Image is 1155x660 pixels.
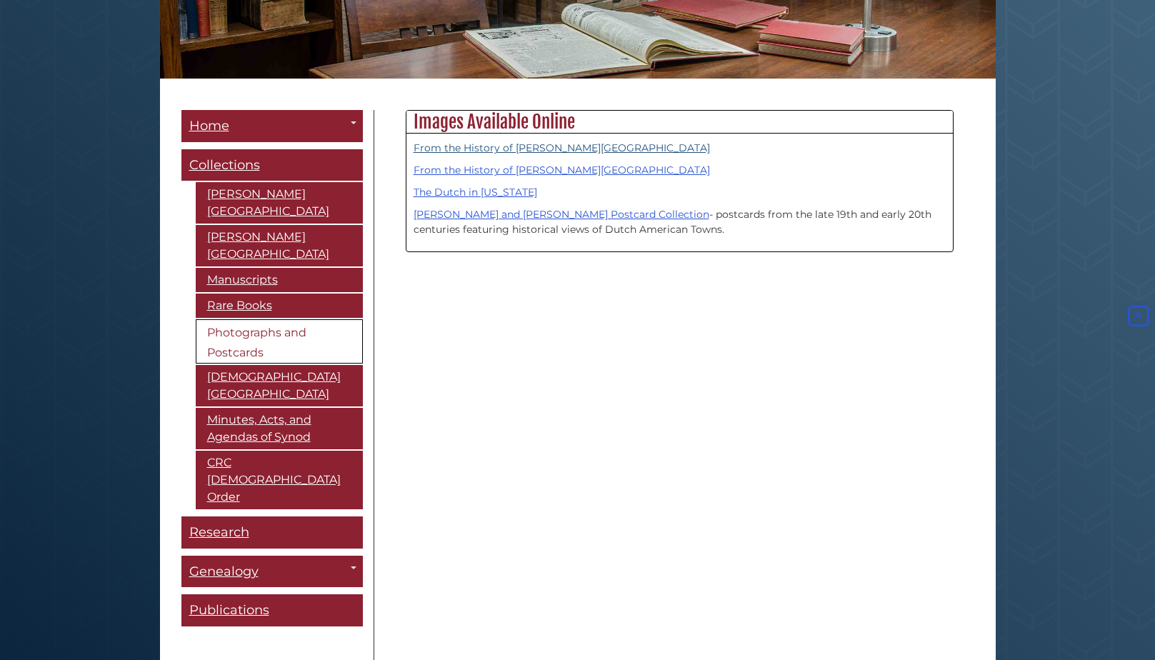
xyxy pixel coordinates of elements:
[189,602,269,618] span: Publications
[189,564,259,579] span: Genealogy
[414,164,710,176] a: From the History of [PERSON_NAME][GEOGRAPHIC_DATA]
[189,524,249,540] span: Research
[196,365,363,406] a: [DEMOGRAPHIC_DATA][GEOGRAPHIC_DATA]
[189,118,229,134] span: Home
[181,149,363,181] a: Collections
[414,141,710,154] a: From the History of [PERSON_NAME][GEOGRAPHIC_DATA]
[181,594,363,626] a: Publications
[1125,309,1151,322] a: Back to Top
[196,408,363,449] a: Minutes, Acts, and Agendas of Synod
[196,182,363,224] a: [PERSON_NAME][GEOGRAPHIC_DATA]
[196,225,363,266] a: [PERSON_NAME][GEOGRAPHIC_DATA]
[181,110,363,634] div: Guide Pages
[181,556,363,588] a: Genealogy
[181,516,363,549] a: Research
[196,294,363,318] a: Rare Books
[196,451,363,509] a: CRC [DEMOGRAPHIC_DATA] Order
[414,208,709,221] a: [PERSON_NAME] and [PERSON_NAME] Postcard Collection
[414,186,537,199] a: The Dutch in [US_STATE]
[196,319,363,364] a: Photographs and Postcards
[181,110,363,142] a: Home
[414,207,946,237] p: - postcards from the late 19th and early 20th centuries featuring historical views of Dutch Ameri...
[406,111,953,134] h2: Images Available Online
[196,268,363,292] a: Manuscripts
[189,157,260,173] span: Collections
